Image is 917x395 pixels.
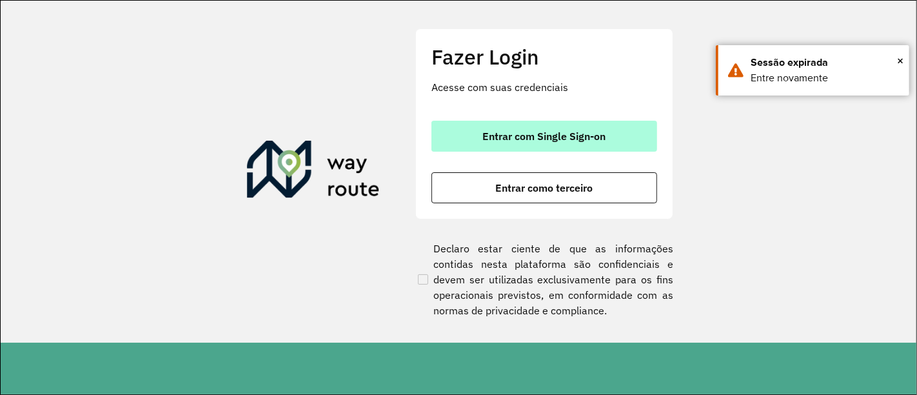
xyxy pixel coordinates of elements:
h2: Fazer Login [431,45,657,69]
button: button [431,121,657,152]
label: Declaro estar ciente de que as informações contidas nesta plataforma são confidenciais e devem se... [415,241,673,318]
button: Close [897,51,903,70]
span: Entrar com Single Sign-on [483,131,606,141]
p: Acesse com suas credenciais [431,79,657,95]
div: Sessão expirada [751,55,900,70]
img: Roteirizador AmbevTech [247,141,380,203]
span: × [897,51,903,70]
span: Entrar como terceiro [496,183,593,193]
button: button [431,172,657,203]
div: Entre novamente [751,70,900,86]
